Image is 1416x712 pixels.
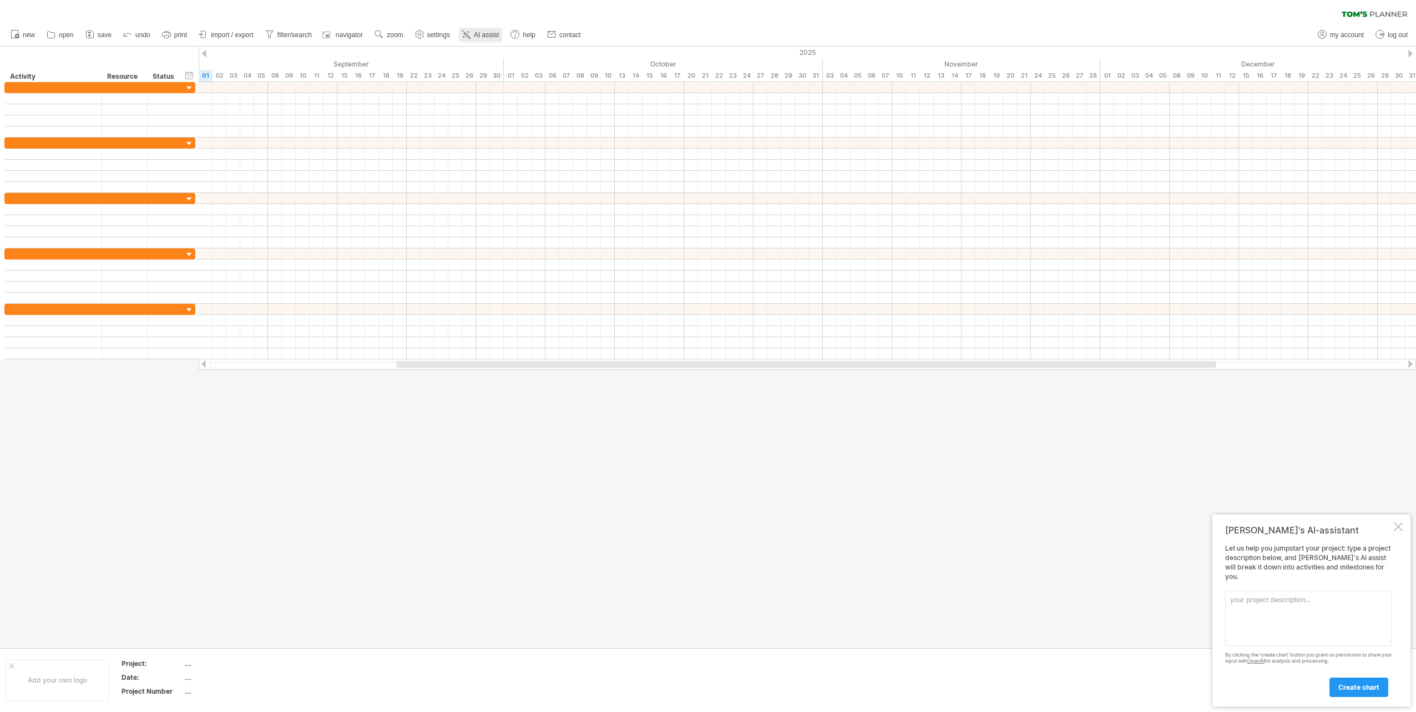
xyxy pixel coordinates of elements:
div: Friday, 14 November 2025 [948,70,962,82]
div: Wednesday, 17 December 2025 [1267,70,1281,82]
div: Monday, 8 September 2025 [268,70,282,82]
div: Monday, 15 September 2025 [337,70,351,82]
div: Thursday, 13 November 2025 [934,70,948,82]
a: new [8,28,38,42]
div: Friday, 26 September 2025 [462,70,476,82]
div: Thursday, 11 December 2025 [1211,70,1225,82]
div: Monday, 1 December 2025 [1100,70,1114,82]
div: Thursday, 20 November 2025 [1003,70,1017,82]
div: Wednesday, 26 November 2025 [1059,70,1073,82]
div: Tuesday, 7 October 2025 [559,70,573,82]
div: Monday, 1 September 2025 [199,70,213,82]
span: zoom [387,31,403,39]
div: Monday, 29 December 2025 [1378,70,1392,82]
div: Friday, 17 October 2025 [670,70,684,82]
div: Monday, 24 November 2025 [1031,70,1045,82]
div: Thursday, 30 October 2025 [795,70,809,82]
div: Monday, 13 October 2025 [615,70,629,82]
div: Wednesday, 3 December 2025 [1128,70,1142,82]
a: undo [120,28,154,42]
div: Resource [107,71,141,82]
div: Tuesday, 14 October 2025 [629,70,643,82]
span: my account [1330,31,1364,39]
div: Monday, 20 October 2025 [684,70,698,82]
div: Monday, 6 October 2025 [545,70,559,82]
div: .... [185,673,278,682]
div: Wednesday, 15 October 2025 [643,70,656,82]
div: Friday, 24 October 2025 [740,70,753,82]
a: save [83,28,115,42]
a: help [508,28,539,42]
span: filter/search [277,31,312,39]
a: log out [1373,28,1411,42]
div: Thursday, 2 October 2025 [518,70,532,82]
div: Wednesday, 10 December 2025 [1197,70,1211,82]
div: Tuesday, 16 December 2025 [1253,70,1267,82]
div: Thursday, 27 November 2025 [1073,70,1086,82]
div: Friday, 3 October 2025 [532,70,545,82]
div: Wednesday, 5 November 2025 [851,70,864,82]
div: Thursday, 6 November 2025 [864,70,878,82]
div: Add your own logo [6,659,109,701]
div: Tuesday, 23 December 2025 [1322,70,1336,82]
a: create chart [1329,678,1388,697]
div: Tuesday, 18 November 2025 [975,70,989,82]
div: Thursday, 18 September 2025 [379,70,393,82]
div: Date: [122,673,183,682]
div: Let us help you jumpstart your project: type a project description below, and [PERSON_NAME]'s AI ... [1225,544,1392,696]
div: [PERSON_NAME]'s AI-assistant [1225,525,1392,536]
div: Wednesday, 12 November 2025 [920,70,934,82]
div: Monday, 22 September 2025 [407,70,421,82]
div: Tuesday, 21 October 2025 [698,70,712,82]
a: contact [544,28,584,42]
div: Status [153,71,177,82]
span: AI assist [474,31,499,39]
div: Thursday, 23 October 2025 [726,70,740,82]
div: .... [185,659,278,668]
div: Thursday, 11 September 2025 [310,70,323,82]
div: Friday, 10 October 2025 [601,70,615,82]
div: Tuesday, 2 December 2025 [1114,70,1128,82]
div: Tuesday, 11 November 2025 [906,70,920,82]
div: Tuesday, 4 November 2025 [837,70,851,82]
div: Monday, 3 November 2025 [823,70,837,82]
div: Thursday, 9 October 2025 [587,70,601,82]
div: October 2025 [504,58,823,70]
div: Wednesday, 19 November 2025 [989,70,1003,82]
div: Thursday, 18 December 2025 [1281,70,1294,82]
div: Friday, 31 October 2025 [809,70,823,82]
div: Thursday, 25 September 2025 [448,70,462,82]
div: Monday, 27 October 2025 [753,70,767,82]
span: import / export [211,31,254,39]
span: new [23,31,35,39]
a: AI assist [459,28,502,42]
a: open [44,28,77,42]
div: Friday, 12 December 2025 [1225,70,1239,82]
div: Wednesday, 1 October 2025 [504,70,518,82]
a: navigator [321,28,366,42]
div: Thursday, 25 December 2025 [1350,70,1364,82]
a: print [159,28,190,42]
div: Monday, 17 November 2025 [962,70,975,82]
div: Friday, 21 November 2025 [1017,70,1031,82]
div: By clicking the 'create chart' button you grant us permission to share your input with for analys... [1225,652,1392,664]
div: Wednesday, 24 December 2025 [1336,70,1350,82]
div: Friday, 5 September 2025 [254,70,268,82]
span: log out [1388,31,1408,39]
div: Tuesday, 9 December 2025 [1184,70,1197,82]
div: September 2025 [199,58,504,70]
span: contact [559,31,581,39]
span: print [174,31,187,39]
span: save [98,31,112,39]
div: Tuesday, 2 September 2025 [213,70,226,82]
div: Thursday, 16 October 2025 [656,70,670,82]
span: help [523,31,535,39]
span: navigator [336,31,363,39]
div: Project Number [122,686,183,696]
div: Monday, 22 December 2025 [1308,70,1322,82]
div: Wednesday, 22 October 2025 [712,70,726,82]
div: Monday, 15 December 2025 [1239,70,1253,82]
div: Activity [10,71,95,82]
div: Friday, 7 November 2025 [878,70,892,82]
div: Friday, 19 December 2025 [1294,70,1308,82]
